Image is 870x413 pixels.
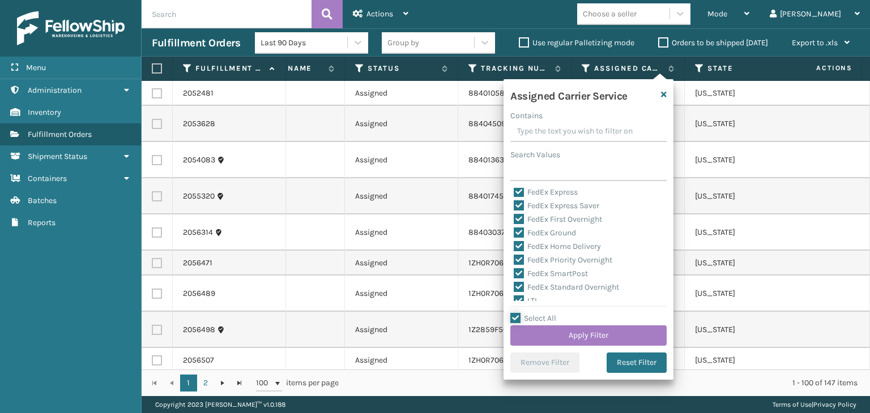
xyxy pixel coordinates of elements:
[468,155,523,165] a: 884013639880
[218,378,227,388] span: Go to the next page
[514,214,602,224] label: FedEx First Overnight
[781,59,859,78] span: Actions
[28,107,61,117] span: Inventory
[183,118,215,130] a: 2053628
[345,276,458,312] td: Assigned
[195,63,264,74] label: Fulfillment Order Id
[256,375,339,392] span: items per page
[583,8,637,20] div: Choose a seller
[28,174,67,183] span: Containers
[256,377,273,389] span: 100
[183,257,212,269] a: 2056471
[514,296,539,306] label: LTL
[468,119,524,128] a: 884045099624
[514,242,601,251] label: FedEx Home Delivery
[355,377,858,389] div: 1 - 100 of 147 items
[813,401,856,408] a: Privacy Policy
[183,227,213,238] a: 2056314
[510,86,628,103] h4: Assigned Carrier Service
[468,325,548,334] a: 1Z2859F50397999383
[366,9,393,19] span: Actions
[345,348,458,373] td: Assigned
[28,85,82,95] span: Administration
[685,142,798,178] td: [US_STATE]
[254,63,323,74] label: Pallet Name
[707,9,727,19] span: Mode
[345,142,458,178] td: Assigned
[345,81,458,106] td: Assigned
[510,149,560,161] label: Search Values
[510,313,556,323] label: Select All
[773,401,812,408] a: Terms of Use
[368,63,436,74] label: Status
[180,375,197,392] a: 1
[685,251,798,276] td: [US_STATE]
[773,396,856,413] div: |
[183,324,215,335] a: 2056498
[183,154,215,166] a: 2054083
[231,375,248,392] a: Go to the last page
[345,312,458,348] td: Assigned
[26,63,46,72] span: Menu
[510,122,667,142] input: Type the text you wish to filter on
[468,191,522,201] a: 884017458073
[514,269,588,278] label: FedEx SmartPost
[685,214,798,251] td: [US_STATE]
[183,288,215,299] a: 2056489
[155,396,285,413] p: Copyright 2023 [PERSON_NAME]™ v 1.0.188
[261,37,348,49] div: Last 90 Days
[707,63,776,74] label: State
[514,201,599,210] label: FedEx Express Saver
[685,178,798,214] td: [US_STATE]
[345,178,458,214] td: Assigned
[468,227,522,237] a: 884030379341
[28,218,56,227] span: Reports
[468,289,547,298] a: 1ZH0R7060326471909
[183,191,215,202] a: 2055320
[514,255,612,265] label: FedEx Priority Overnight
[183,355,214,366] a: 2056507
[510,325,667,346] button: Apply Filter
[345,214,458,251] td: Assigned
[214,375,231,392] a: Go to the next page
[514,187,578,197] label: FedEx Express
[235,378,244,388] span: Go to the last page
[17,11,125,45] img: logo
[519,38,634,48] label: Use regular Palletizing mode
[28,196,57,205] span: Batches
[345,106,458,142] td: Assigned
[685,81,798,106] td: [US_STATE]
[387,37,419,49] div: Group by
[28,130,92,139] span: Fulfillment Orders
[792,38,838,48] span: Export to .xls
[607,352,667,373] button: Reset Filter
[152,36,240,50] h3: Fulfillment Orders
[685,276,798,312] td: [US_STATE]
[514,282,619,292] label: FedEx Standard Overnight
[685,348,798,373] td: [US_STATE]
[514,228,576,238] label: FedEx Ground
[510,110,543,122] label: Contains
[468,88,523,98] a: 884010587928
[183,88,214,99] a: 2052481
[28,152,87,161] span: Shipment Status
[468,355,549,365] a: 1ZH0R7060336459682
[594,63,663,74] label: Assigned Carrier Service
[197,375,214,392] a: 2
[685,106,798,142] td: [US_STATE]
[658,38,768,48] label: Orders to be shipped [DATE]
[510,352,579,373] button: Remove Filter
[481,63,549,74] label: Tracking Number
[685,312,798,348] td: [US_STATE]
[345,251,458,276] td: Assigned
[468,258,549,268] a: 1ZH0R7060300890059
